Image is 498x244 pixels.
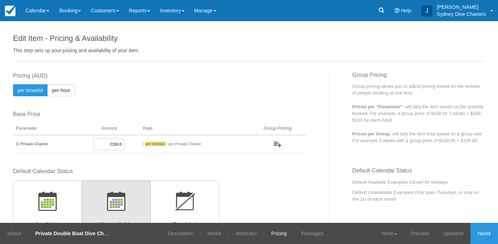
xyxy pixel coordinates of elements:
[249,122,306,135] th: Group Pricing
[166,142,201,146] span: / per Private Charter
[471,223,498,244] a: Next
[352,130,485,144] p: : will tally the item total based on a group rate. For example 3 adults with a group price of $10...
[352,104,403,109] strong: Priced per "Parameter"
[375,223,404,244] a: More
[107,191,125,211] img: wizard-default-status-unavailable-icon.png
[13,47,485,54] p: This step sets up your pricing and availability of your item.
[409,179,448,185] em: Closed for holidays
[436,223,471,244] a: Updated!
[13,122,78,135] th: Parameter
[437,11,486,18] p: Sydney Dive Charters
[13,167,306,176] label: Default Calendar Status
[174,191,195,211] img: wizard-default-status-disabled-icon.png
[20,142,48,146] strong: Private Charter
[296,223,329,244] a: Packages
[352,103,485,123] p: : will tally the item based on the quantity booked. For example, a group price of $100 for 3 adul...
[13,72,306,80] label: Pricing (AUD)
[38,191,57,211] img: wizard-default-status-available-icon.png
[155,218,215,236] h3: Disabled
[13,34,485,43] h1: Edit Item - Pricing & Availability
[47,84,75,96] button: per hour
[352,179,485,185] p: Default Available Examples:
[352,83,485,96] p: Group pricing allows you to adjust pricing based on the number of people booking at one time.
[140,122,249,135] th: Rate
[352,131,390,136] strong: Priced per Group
[394,8,399,13] i: Help
[401,8,411,13] span: Help
[437,4,486,11] p: [PERSON_NAME]
[5,6,15,16] img: checkfront-main-nav-mini-logo.png
[352,167,485,179] h3: Default Calendar Status
[52,87,70,93] span: per hour
[78,122,140,135] th: Amount
[86,218,146,236] h3: Unavailable
[266,223,292,244] a: Pricing
[13,84,48,96] button: per timeslot
[143,142,144,146] span: /
[13,110,306,118] label: Base Price
[145,142,165,146] span: per timeslot
[18,218,77,236] h3: Available
[274,142,281,147] img: wizard-add-group-icon.png
[230,223,262,244] a: Attributes
[352,72,485,83] h3: Group Pricing
[18,87,43,93] span: per timeslot
[35,231,301,236] strong: Private Double Boat Dive Charter - 8am Departure [GEOGRAPHIC_DATA] Public Wharf - No Hire Gear In...
[421,5,432,17] div: J
[162,223,198,244] a: Description
[352,189,485,202] p: Default Unavailable Examples:
[202,223,226,244] a: Media
[352,190,479,202] em: Only open Tuesdays, or only on the 1st of each month
[404,223,436,244] a: Preview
